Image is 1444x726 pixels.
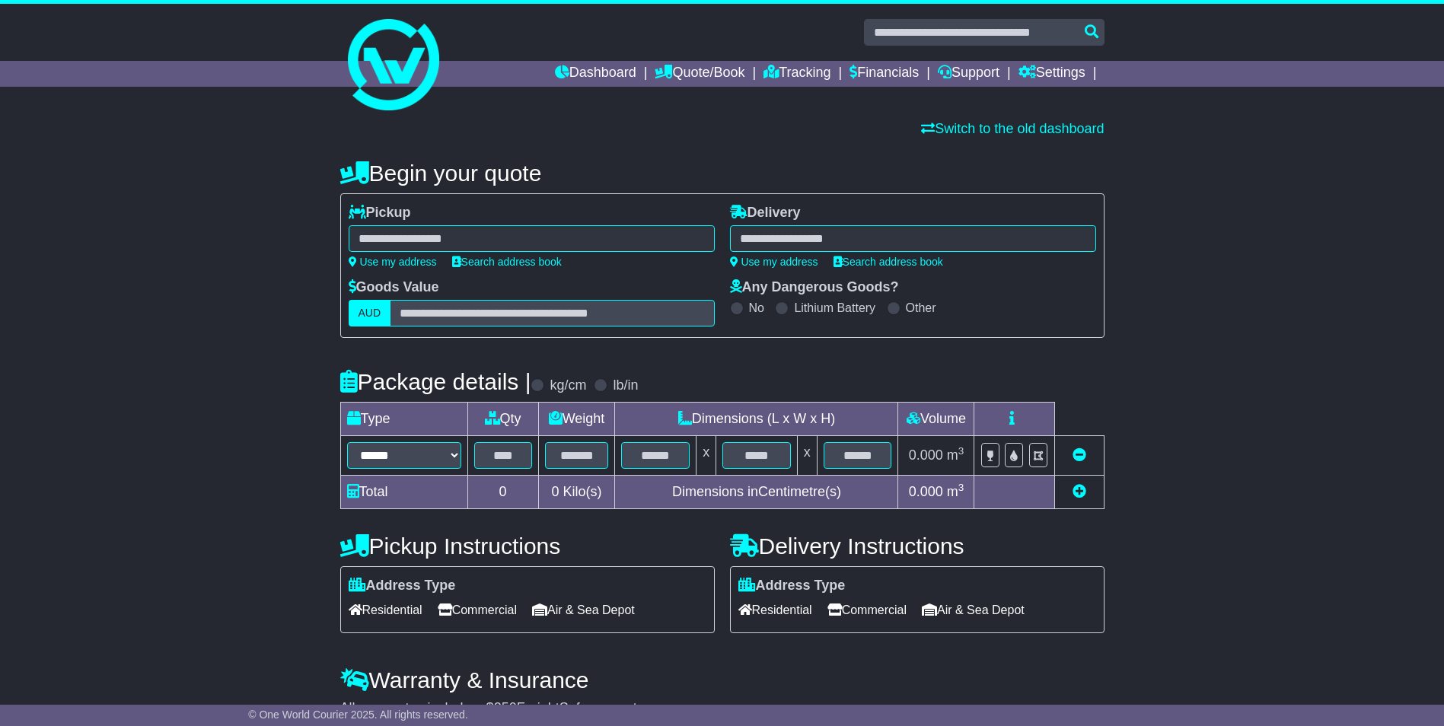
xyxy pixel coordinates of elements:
a: Financials [850,61,919,87]
span: © One World Courier 2025. All rights reserved. [248,708,468,721]
td: Qty [467,403,538,436]
label: Lithium Battery [794,301,875,315]
sup: 3 [958,482,964,493]
a: Dashboard [555,61,636,87]
h4: Warranty & Insurance [340,667,1105,693]
span: Air & Sea Depot [922,598,1025,622]
label: Any Dangerous Goods? [730,279,899,296]
a: Search address book [452,256,562,268]
td: Type [340,403,467,436]
label: kg/cm [550,377,586,394]
span: m [947,447,964,463]
h4: Delivery Instructions [730,533,1105,559]
a: Tracking [763,61,830,87]
span: Air & Sea Depot [532,598,635,622]
a: Remove this item [1073,447,1086,463]
span: 250 [494,700,517,715]
td: Total [340,476,467,509]
span: 0.000 [909,447,943,463]
td: x [797,436,817,476]
label: AUD [349,300,391,326]
td: Weight [538,403,615,436]
label: lb/in [613,377,638,394]
label: Goods Value [349,279,439,296]
label: Delivery [730,205,801,221]
a: Use my address [730,256,818,268]
sup: 3 [958,445,964,457]
td: 0 [467,476,538,509]
td: Kilo(s) [538,476,615,509]
span: 0 [551,484,559,499]
a: Add new item [1073,484,1086,499]
a: Switch to the old dashboard [921,121,1104,136]
label: Pickup [349,205,411,221]
label: No [749,301,764,315]
a: Settings [1018,61,1085,87]
span: m [947,484,964,499]
span: Residential [349,598,422,622]
td: Dimensions in Centimetre(s) [615,476,898,509]
h4: Pickup Instructions [340,533,715,559]
span: 0.000 [909,484,943,499]
a: Search address book [834,256,943,268]
span: Commercial [827,598,907,622]
td: Volume [898,403,974,436]
a: Quote/Book [655,61,744,87]
td: Dimensions (L x W x H) [615,403,898,436]
span: Residential [738,598,812,622]
label: Address Type [738,578,846,594]
label: Other [906,301,936,315]
a: Support [938,61,999,87]
h4: Package details | [340,369,531,394]
h4: Begin your quote [340,161,1105,186]
label: Address Type [349,578,456,594]
a: Use my address [349,256,437,268]
div: All our quotes include a $ FreightSafe warranty. [340,700,1105,717]
td: x [696,436,716,476]
span: Commercial [438,598,517,622]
